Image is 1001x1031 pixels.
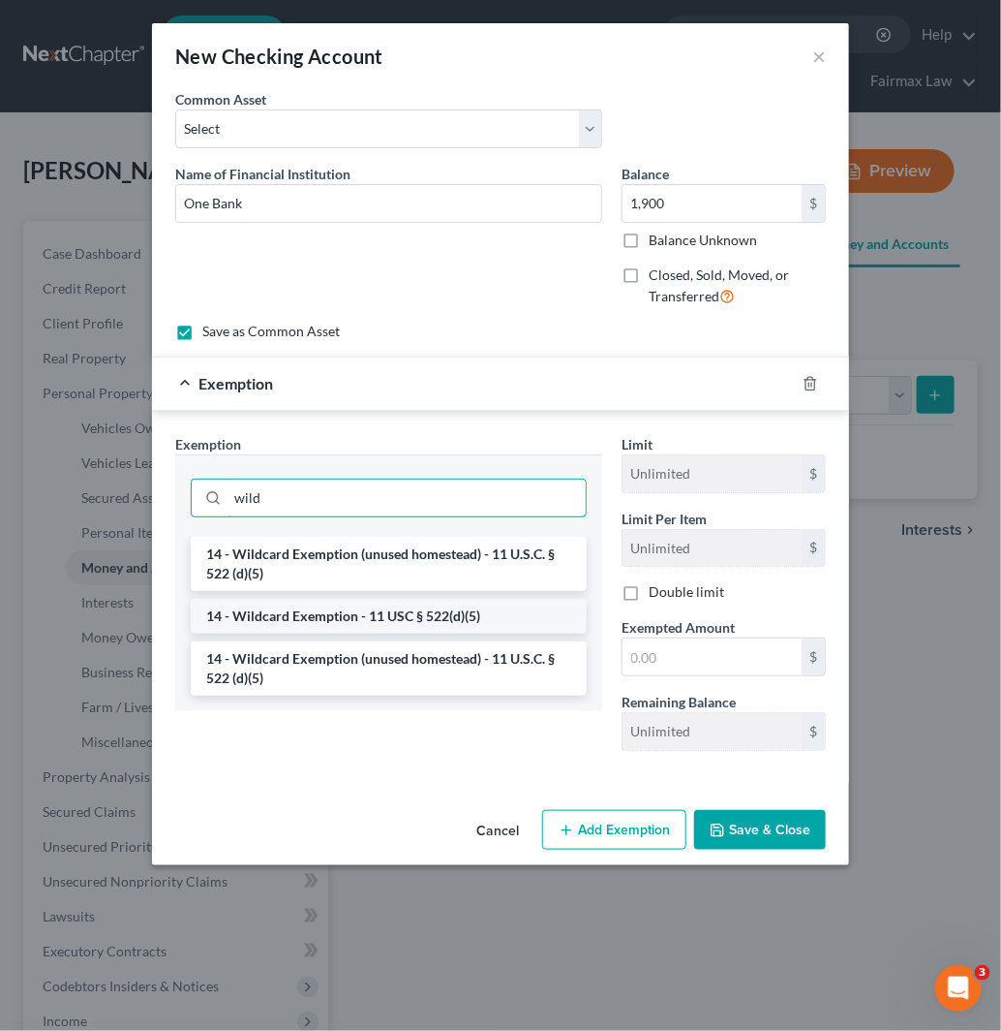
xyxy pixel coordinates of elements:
input: -- [622,713,802,750]
div: New Checking Account [175,43,383,70]
input: -- [622,455,802,492]
button: Add Exemption [542,810,686,851]
label: Common Asset [175,89,266,109]
li: 14 - Wildcard Exemption - 11 USC § 522(d)(5) [191,599,587,634]
label: Save as Common Asset [202,322,340,341]
div: $ [802,185,825,222]
input: 0.00 [622,185,802,222]
label: Balance Unknown [649,231,757,250]
div: $ [802,530,825,567]
button: Save & Close [694,810,826,851]
div: $ [802,455,825,492]
button: × [812,45,826,68]
span: Limit [622,436,652,453]
span: Exemption [198,374,273,392]
div: $ [802,639,825,675]
label: Limit Per Item [622,509,707,529]
iframe: Intercom live chat [935,965,982,1012]
label: Balance [622,164,669,184]
span: Exemption [175,436,241,453]
input: 0.00 [622,639,802,675]
label: Double limit [649,582,724,602]
li: 14 - Wildcard Exemption (unused homestead) - 11 U.S.C. § 522 (d)(5) [191,641,587,696]
button: Cancel [461,812,534,851]
label: Remaining Balance [622,692,736,712]
span: Name of Financial Institution [175,166,350,182]
li: 14 - Wildcard Exemption (unused homestead) - 11 U.S.C. § 522 (d)(5) [191,537,587,591]
div: $ [802,713,825,750]
input: -- [622,530,802,567]
input: Search exemption rules... [227,480,586,516]
input: Enter name... [176,185,601,222]
span: 3 [975,965,990,981]
span: Exempted Amount [622,619,735,636]
span: Closed, Sold, Moved, or Transferred [649,266,789,304]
